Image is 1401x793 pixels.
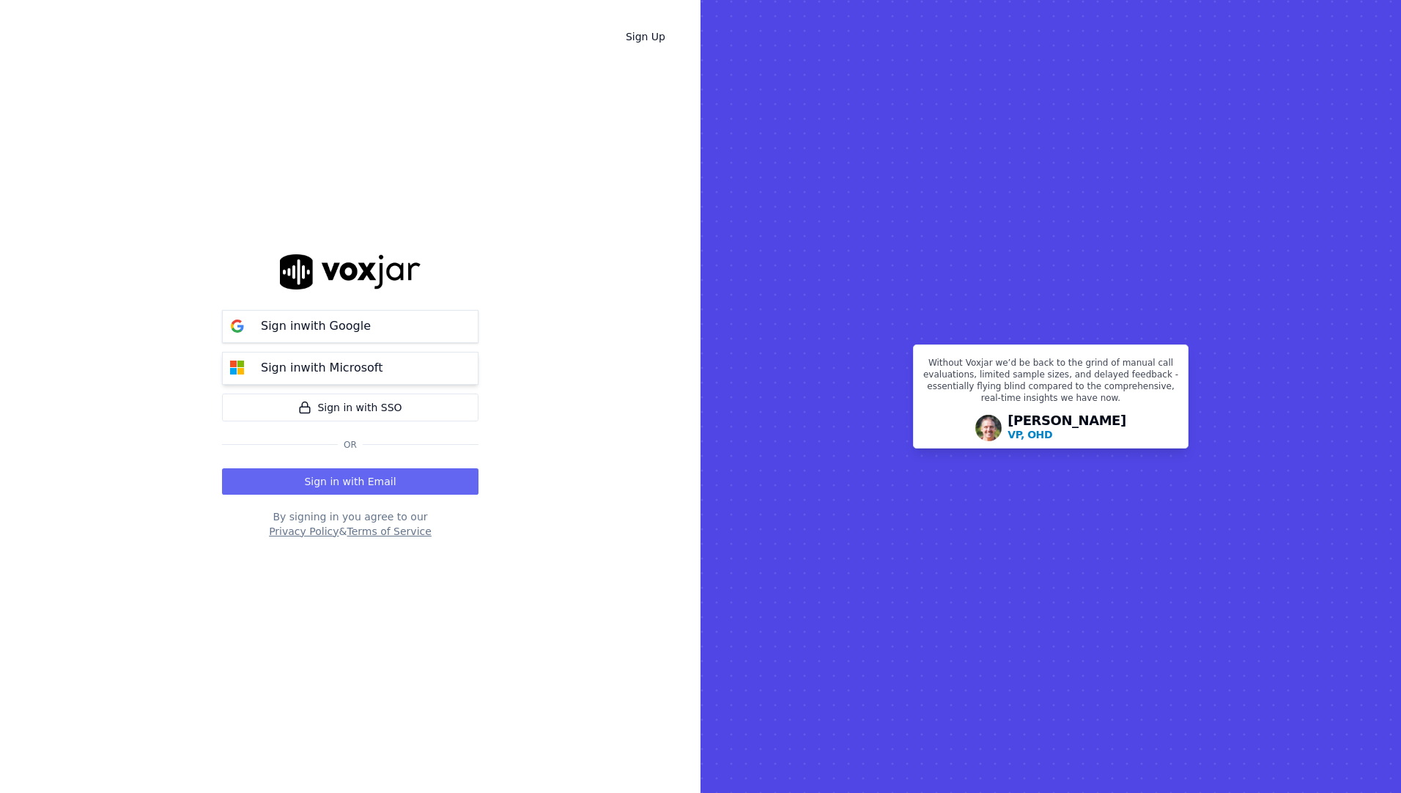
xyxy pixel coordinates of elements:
p: VP, OHD [1008,427,1052,442]
p: Without Voxjar we’d be back to the grind of manual call evaluations, limited sample sizes, and de... [923,357,1179,410]
button: Sign in with Email [222,468,478,495]
img: logo [280,254,421,289]
button: Sign inwith Google [222,310,478,343]
div: [PERSON_NAME] [1008,414,1126,442]
img: google Sign in button [223,311,252,341]
p: Sign in with Microsoft [261,359,382,377]
span: Or [338,439,363,451]
p: Sign in with Google [261,317,371,335]
img: Avatar [975,415,1002,441]
button: Privacy Policy [269,524,339,539]
a: Sign Up [614,23,677,50]
div: By signing in you agree to our & [222,509,478,539]
button: Sign inwith Microsoft [222,352,478,385]
a: Sign in with SSO [222,394,478,421]
img: microsoft Sign in button [223,353,252,383]
button: Terms of Service [347,524,431,539]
